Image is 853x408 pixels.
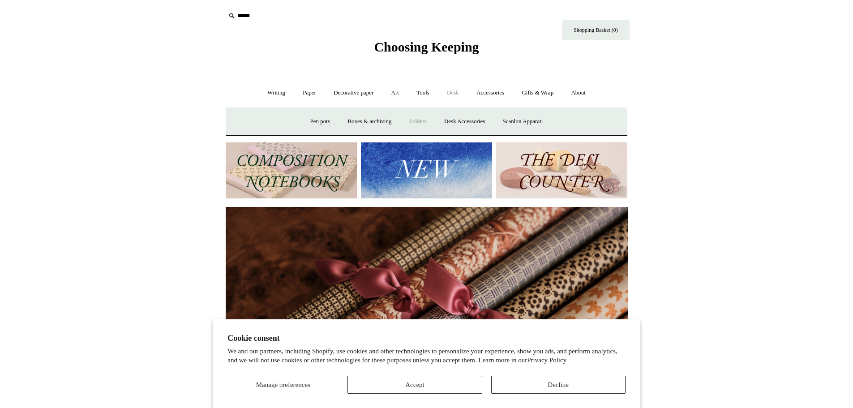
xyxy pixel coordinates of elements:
[496,142,627,198] img: The Deli Counter
[563,81,594,105] a: About
[226,142,357,198] img: 202302 Composition ledgers.jpg__PID:69722ee6-fa44-49dd-a067-31375e5d54ec
[514,81,562,105] a: Gifts & Wrap
[227,347,626,365] p: We and our partners, including Shopify, use cookies and other technologies to personalize your ex...
[339,110,399,133] a: Boxes & archiving
[295,81,324,105] a: Paper
[491,376,626,394] button: Decline
[408,81,437,105] a: Tools
[436,110,493,133] a: Desk Accessories
[326,81,381,105] a: Decorative paper
[383,81,407,105] a: Art
[347,376,482,394] button: Accept
[374,39,479,54] span: Choosing Keeping
[495,110,551,133] a: Scanlon Apparati
[256,381,310,388] span: Manage preferences
[227,334,626,343] h2: Cookie consent
[562,20,630,40] a: Shopping Basket (0)
[468,81,512,105] a: Accessories
[259,81,293,105] a: Writing
[439,81,467,105] a: Desk
[527,356,566,364] a: Privacy Policy
[302,110,338,133] a: Pen pots
[361,142,492,198] img: New.jpg__PID:f73bdf93-380a-4a35-bcfe-7823039498e1
[401,110,435,133] a: Folders
[227,376,339,394] button: Manage preferences
[374,47,479,53] a: Choosing Keeping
